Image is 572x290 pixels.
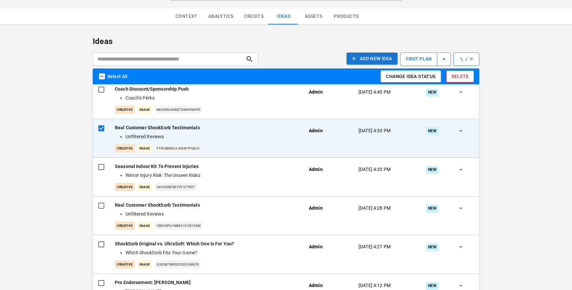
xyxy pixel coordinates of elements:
[155,222,203,230] p: cBRVSPq1mb9a1EVO7aSm
[155,183,197,191] p: U2viuzib7keYVf37trV7
[137,222,152,230] p: Image
[381,70,441,83] button: Change Idea status
[358,166,391,173] p: [DATE] 4:33 PM
[125,249,296,256] li: Which ShockSorb Fits Your Game?
[309,243,323,250] p: Admin
[125,133,296,140] li: Unfiltered Reviews
[358,205,391,212] p: [DATE] 4:28 PM
[155,260,201,269] p: XJ8QB7XmSZo3solmKIcr
[309,127,323,134] p: Admin
[347,53,398,65] button: Add NEW IDEA
[426,127,439,135] div: New
[401,52,437,66] p: first plan
[115,124,298,131] p: Real Customer ShockSorb Testimonials
[426,282,439,290] div: New
[115,279,298,286] p: Pro Endorsement: [PERSON_NAME]
[358,89,391,96] p: [DATE] 4:40 PM
[299,9,328,24] button: Assets
[125,211,296,218] li: Unfiltered Reviews
[115,202,298,209] p: Real Customer ShockSorb Testimonials
[115,163,298,170] p: Seasonal Indoor Kit To Prevent Injuries
[309,205,323,212] p: Admin
[446,70,474,83] button: Delete
[426,166,439,174] div: New
[107,73,128,80] p: Select All
[309,89,323,96] p: Admin
[239,9,269,24] button: Credits
[115,105,135,114] p: creative
[203,9,239,24] button: Analytics
[125,95,296,102] li: Coach’s Perks
[328,9,364,24] button: Products
[170,9,203,24] button: Context
[358,243,391,250] p: [DATE] 4:27 PM
[137,183,152,191] p: Image
[137,105,152,114] p: Image
[426,205,439,212] div: New
[115,183,135,191] p: creative
[358,282,391,289] p: [DATE] 4:12 PM
[347,53,398,66] a: Add NEW IDEA
[125,172,296,179] li: Winter Injury Risk: The Unseen Risks
[400,53,451,66] button: first plan
[309,282,323,289] p: Admin
[137,260,152,269] p: Image
[115,222,135,230] p: creative
[426,89,439,96] div: New
[358,127,391,134] p: [DATE] 4:33 PM
[115,144,135,152] p: creative
[115,260,135,269] p: creative
[155,144,201,152] p: fTWUBiBSCAjraWyfSGlH
[93,35,479,47] p: Ideas
[155,105,202,114] p: B6U58xaxUnZ7dmNYM2P0
[115,86,298,93] p: Coach Discount/Sponsorship Push
[426,243,439,251] div: New
[309,166,323,173] p: Admin
[269,9,299,24] button: Ideas
[115,240,298,247] p: ShockSorb Original vs. UltraSoft: Which One Is For You?
[137,144,152,152] p: Image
